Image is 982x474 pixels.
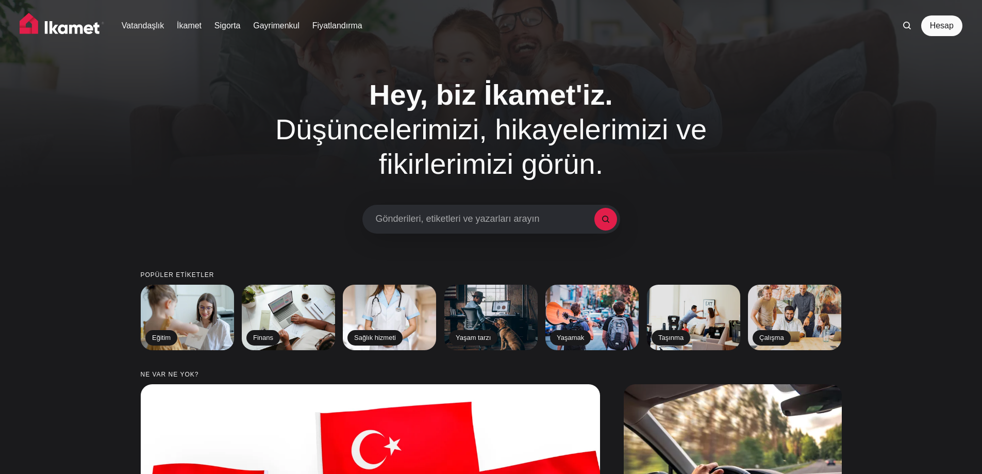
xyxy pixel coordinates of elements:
font: Sigorta [214,21,241,30]
font: Fiyatlandırma [312,21,362,30]
a: Yaşam tarzı [444,285,538,350]
a: Hesap [921,15,962,36]
font: İkamet [177,21,202,30]
font: Finans [253,334,273,341]
font: Hey, biz İkamet'iz. [369,78,613,111]
font: Gönderileri, etiketleri ve yazarları arayın [376,214,540,224]
font: Ne var ne yok? [141,371,199,378]
font: Sağlık hizmeti [354,334,396,341]
a: İkamet [177,20,202,32]
font: Yaşam tarzı [456,334,491,341]
a: Sigorta [214,20,241,32]
font: Düşüncelerimizi, hikayelerimizi ve fikirlerimizi görün. [275,113,707,180]
a: Finans [242,285,335,350]
a: Vatandaşlık [122,20,164,32]
a: Taşınma [647,285,740,350]
a: Gayrimenkul [253,20,299,32]
font: Gayrimenkul [253,21,299,30]
font: Vatandaşlık [122,21,164,30]
font: Popüler etiketler [141,271,214,279]
font: Eğitim [152,334,171,341]
a: Fiyatlandırma [312,20,362,32]
font: Yaşamak [557,334,584,341]
img: İkamet evi [20,13,104,39]
font: Çalışma [759,334,784,341]
font: Hesap [930,21,954,30]
a: Eğitim [141,285,234,350]
a: Sağlık hizmeti [343,285,436,350]
a: Yaşamak [545,285,639,350]
font: Taşınma [658,334,684,341]
a: Çalışma [748,285,841,350]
